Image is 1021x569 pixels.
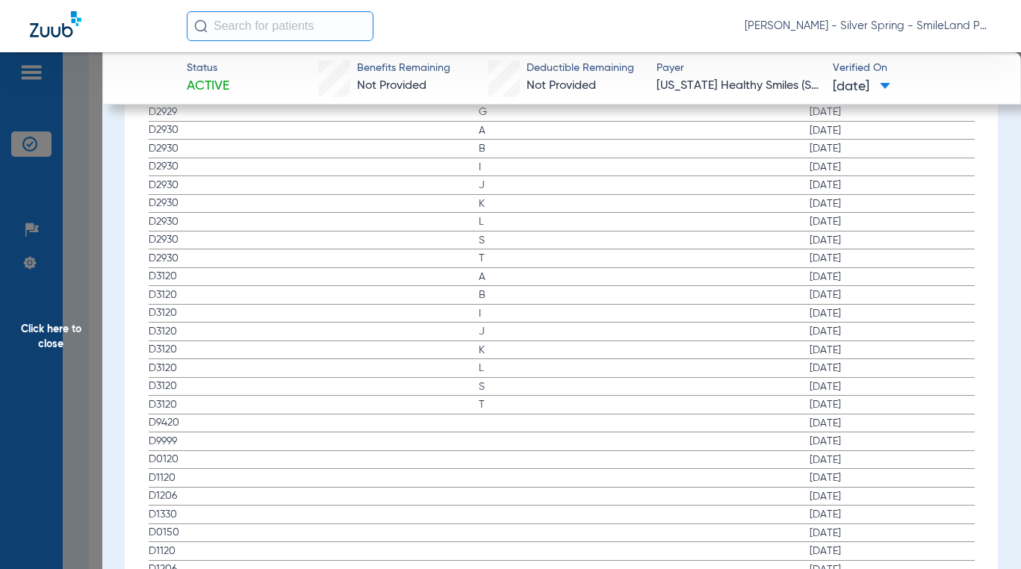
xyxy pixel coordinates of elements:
[30,11,81,37] img: Zuub Logo
[149,141,314,157] span: D2930
[149,122,314,138] span: D2930
[149,342,314,358] span: D3120
[810,287,975,302] span: [DATE]
[657,77,820,96] span: [US_STATE] Healthy Smiles (SCION)
[810,178,975,193] span: [DATE]
[149,269,314,284] span: D3120
[810,544,975,559] span: [DATE]
[657,60,820,76] span: Payer
[149,397,314,413] span: D3120
[745,19,991,34] span: [PERSON_NAME] - Silver Spring - SmileLand PD
[810,306,975,321] span: [DATE]
[149,434,314,450] span: D9999
[810,214,975,229] span: [DATE]
[810,324,975,339] span: [DATE]
[149,324,314,340] span: D3120
[810,361,975,376] span: [DATE]
[479,178,644,193] span: J
[357,80,426,92] span: Not Provided
[149,544,314,559] span: D1120
[810,453,975,467] span: [DATE]
[149,379,314,394] span: D3120
[810,397,975,412] span: [DATE]
[479,251,644,266] span: T
[479,306,644,321] span: I
[149,452,314,467] span: D0120
[810,489,975,504] span: [DATE]
[479,343,644,358] span: K
[810,270,975,284] span: [DATE]
[149,232,314,248] span: D2930
[479,233,644,248] span: S
[833,78,890,96] span: [DATE]
[479,214,644,229] span: L
[194,19,208,33] img: Search Icon
[810,343,975,358] span: [DATE]
[357,60,450,76] span: Benefits Remaining
[810,379,975,394] span: [DATE]
[149,470,314,486] span: D1120
[479,160,644,175] span: I
[527,80,596,92] span: Not Provided
[810,196,975,211] span: [DATE]
[187,11,373,41] input: Search for patients
[479,123,644,138] span: A
[810,105,975,119] span: [DATE]
[187,60,229,76] span: Status
[149,105,314,120] span: D2929
[149,507,314,523] span: D1330
[479,141,644,156] span: B
[810,507,975,522] span: [DATE]
[810,434,975,449] span: [DATE]
[149,287,314,303] span: D3120
[810,233,975,248] span: [DATE]
[479,287,644,302] span: B
[810,470,975,485] span: [DATE]
[479,324,644,339] span: J
[810,251,975,266] span: [DATE]
[149,525,314,541] span: D0150
[479,105,644,119] span: G
[149,415,314,431] span: D9420
[149,488,314,504] span: D1206
[149,196,314,211] span: D2930
[479,196,644,211] span: K
[149,305,314,321] span: D3120
[810,416,975,431] span: [DATE]
[479,270,644,284] span: A
[149,251,314,267] span: D2930
[810,141,975,156] span: [DATE]
[810,160,975,175] span: [DATE]
[479,397,644,412] span: T
[149,214,314,230] span: D2930
[527,60,634,76] span: Deductible Remaining
[149,361,314,376] span: D3120
[946,497,1021,569] iframe: Chat Widget
[833,60,996,76] span: Verified On
[479,379,644,394] span: S
[187,77,229,96] span: Active
[479,361,644,376] span: L
[810,526,975,541] span: [DATE]
[149,159,314,175] span: D2930
[810,123,975,138] span: [DATE]
[149,178,314,193] span: D2930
